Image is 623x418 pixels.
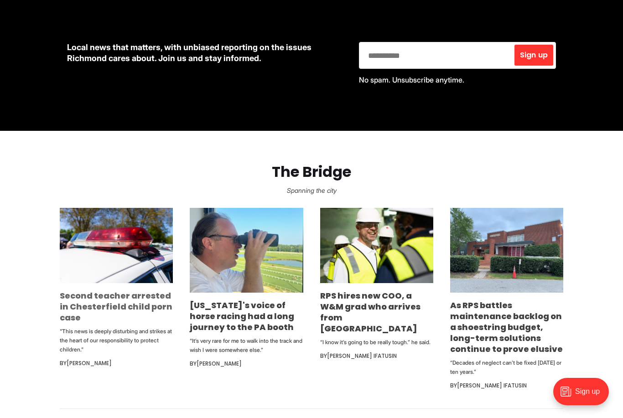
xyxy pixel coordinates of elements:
a: [PERSON_NAME] Ifatusin [327,352,397,360]
img: Second teacher arrested in Chesterfield child porn case [60,208,173,283]
p: Local news that matters, with unbiased reporting on the issues Richmond cares about. Join us and ... [67,42,344,64]
a: Second teacher arrested in Chesterfield child porn case [60,290,172,323]
img: As RPS battles maintenance backlog on a shoestring budget, long-term solutions continue to prove ... [450,208,563,293]
div: By [190,358,303,369]
p: “I know it’s going to be really tough.” he said. [320,338,433,347]
a: [PERSON_NAME] Ifatusin [457,382,527,389]
iframe: portal-trigger [545,373,623,418]
button: Sign up [514,45,553,66]
div: By [450,380,563,391]
a: As RPS battles maintenance backlog on a shoestring budget, long-term solutions continue to prove ... [450,299,563,355]
a: [US_STATE]'s voice of horse racing had a long journey to the PA booth [190,299,294,333]
span: No spam. Unsubscribe anytime. [359,75,464,84]
img: RPS hires new COO, a W&M grad who arrives from Indianapolis [320,208,433,284]
img: Virginia's voice of horse racing had a long journey to the PA booth [190,208,303,293]
a: [PERSON_NAME] [67,359,112,367]
a: RPS hires new COO, a W&M grad who arrives from [GEOGRAPHIC_DATA] [320,290,421,334]
a: [PERSON_NAME] [197,360,242,367]
p: Spanning the city [15,184,608,197]
h2: The Bridge [15,164,608,181]
p: “It’s very rare for me to walk into the track and wish I were somewhere else.” [190,336,303,355]
p: "This news is deeply disturbing and strikes at the heart of our responsibility to protect children." [60,327,173,354]
div: By [320,351,433,361]
span: Sign up [520,52,548,59]
p: “Decades of neglect can’t be fixed [DATE] or ten years.” [450,358,563,377]
div: By [60,358,173,369]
